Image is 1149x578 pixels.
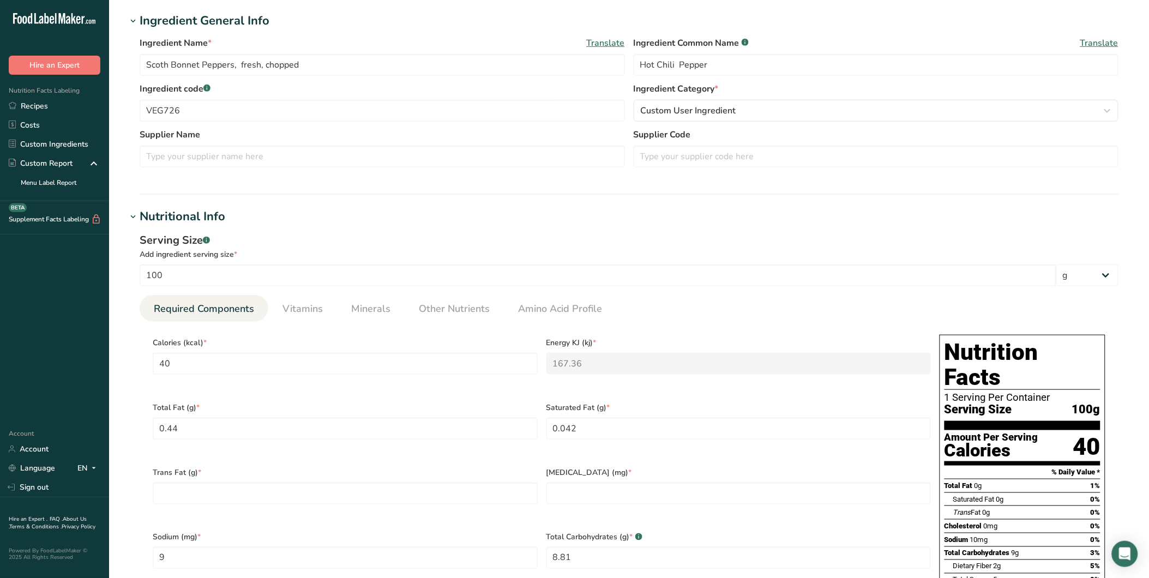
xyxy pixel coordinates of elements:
span: Calories (kcal) [153,337,538,348]
input: Type an alternate ingredient name if you have [634,54,1119,76]
div: Powered By FoodLabelMaker © 2025 All Rights Reserved [9,547,100,561]
span: Serving Size [945,403,1012,417]
button: Hire an Expert [9,56,100,75]
span: Saturated Fat [953,495,995,503]
div: BETA [9,203,27,212]
div: Open Intercom Messenger [1112,541,1138,567]
input: Type your ingredient name here [140,54,625,76]
span: 0g [996,495,1004,503]
a: About Us . [9,515,87,531]
span: 0g [974,481,982,490]
button: Custom User Ingredient [634,100,1119,122]
div: Add ingredient serving size [140,249,1118,260]
span: 100g [1072,403,1100,417]
div: 1 Serving Per Container [945,392,1100,403]
input: Type your ingredient code here [140,100,625,122]
div: Nutritional Info [140,208,225,226]
span: Sodium (mg) [153,531,538,543]
span: Required Components [154,302,254,316]
section: % Daily Value * [945,466,1100,479]
input: Type your supplier code here [634,146,1119,167]
input: Type your supplier name here [140,146,625,167]
span: Ingredient Common Name [634,37,749,50]
div: Serving Size [140,232,1118,249]
div: Custom Report [9,158,73,169]
label: Ingredient code [140,82,625,95]
span: Vitamins [282,302,323,316]
label: Supplier Name [140,128,625,141]
span: Translate [587,37,625,50]
span: Minerals [351,302,390,316]
span: 10mg [970,535,988,544]
a: Privacy Policy [62,523,95,531]
span: Saturated Fat (g) [546,402,931,413]
div: Amount Per Serving [945,432,1038,443]
span: Cholesterol [945,522,982,530]
span: Total Fat [945,481,973,490]
span: 1% [1091,481,1100,490]
i: Trans [953,508,971,516]
span: 5% [1091,562,1100,570]
span: Total Carbohydrates [945,549,1010,557]
a: Terms & Conditions . [9,523,62,531]
div: Ingredient General Info [140,12,269,30]
span: Trans Fat (g) [153,467,538,478]
span: Total Fat (g) [153,402,538,413]
span: Total Carbohydrates (g) [546,531,931,543]
span: 0g [983,508,990,516]
span: 2g [994,562,1001,570]
a: Hire an Expert . [9,515,47,523]
span: 0% [1091,535,1100,544]
span: 9g [1012,549,1019,557]
label: Supplier Code [634,128,1119,141]
div: EN [77,462,100,475]
div: Calories [945,443,1038,459]
span: [MEDICAL_DATA] (mg) [546,467,931,478]
span: Custom User Ingredient [641,104,736,117]
span: 3% [1091,549,1100,557]
span: Dietary Fiber [953,562,992,570]
span: Amino Acid Profile [518,302,602,316]
a: Language [9,459,55,478]
span: Other Nutrients [419,302,490,316]
span: 0% [1091,508,1100,516]
span: Ingredient Name [140,37,212,50]
span: Energy KJ (kj) [546,337,931,348]
span: 0mg [984,522,998,530]
span: Sodium [945,535,968,544]
span: 0% [1091,495,1100,503]
input: Type your serving size here [140,264,1056,286]
h1: Nutrition Facts [945,340,1100,390]
div: 40 [1073,432,1100,461]
label: Ingredient Category [634,82,1119,95]
span: 0% [1091,522,1100,530]
a: FAQ . [50,515,63,523]
span: Fat [953,508,981,516]
span: Translate [1080,37,1118,50]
